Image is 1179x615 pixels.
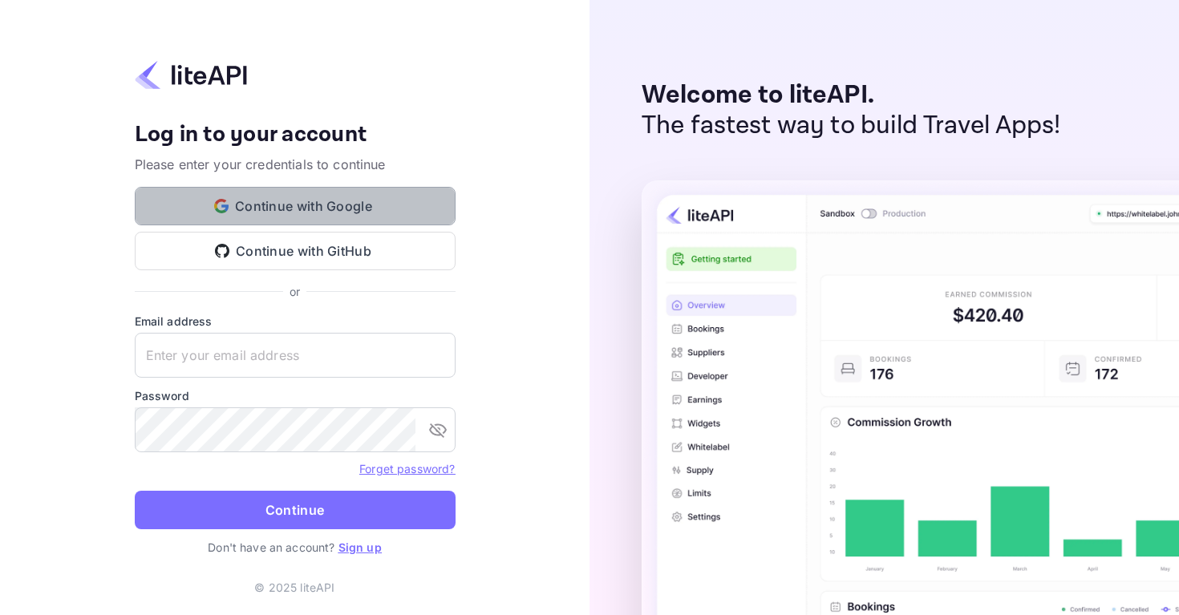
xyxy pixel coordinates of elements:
[135,232,456,270] button: Continue with GitHub
[135,187,456,225] button: Continue with Google
[254,579,334,596] p: © 2025 liteAPI
[422,414,454,446] button: toggle password visibility
[359,462,455,475] a: Forget password?
[290,283,300,300] p: or
[338,540,382,554] a: Sign up
[642,111,1061,141] p: The fastest way to build Travel Apps!
[135,387,456,404] label: Password
[135,59,247,91] img: liteapi
[135,539,456,556] p: Don't have an account?
[135,491,456,529] button: Continue
[359,460,455,476] a: Forget password?
[135,121,456,149] h4: Log in to your account
[642,80,1061,111] p: Welcome to liteAPI.
[135,333,456,378] input: Enter your email address
[135,155,456,174] p: Please enter your credentials to continue
[135,313,456,330] label: Email address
